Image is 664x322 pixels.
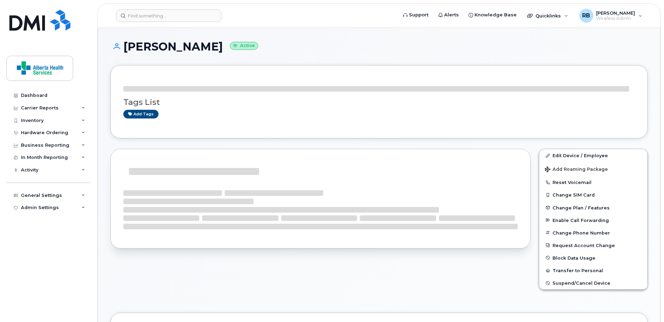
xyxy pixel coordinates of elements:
h3: Tags List [123,98,635,107]
span: Enable Call Forwarding [553,217,609,223]
button: Change SIM Card [539,189,647,201]
span: Suspend/Cancel Device [553,281,610,286]
button: Request Account Change [539,239,647,252]
button: Change Plan / Features [539,201,647,214]
button: Reset Voicemail [539,176,647,189]
h1: [PERSON_NAME] [110,40,648,53]
button: Suspend/Cancel Device [539,277,647,289]
a: Edit Device / Employee [539,149,647,162]
button: Change Phone Number [539,227,647,239]
span: Change Plan / Features [553,205,610,210]
button: Block Data Usage [539,252,647,264]
a: Add tags [123,110,159,118]
button: Transfer to Personal [539,264,647,277]
small: Active [230,42,258,50]
span: Add Roaming Package [545,167,608,173]
button: Add Roaming Package [539,162,647,176]
button: Enable Call Forwarding [539,214,647,227]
